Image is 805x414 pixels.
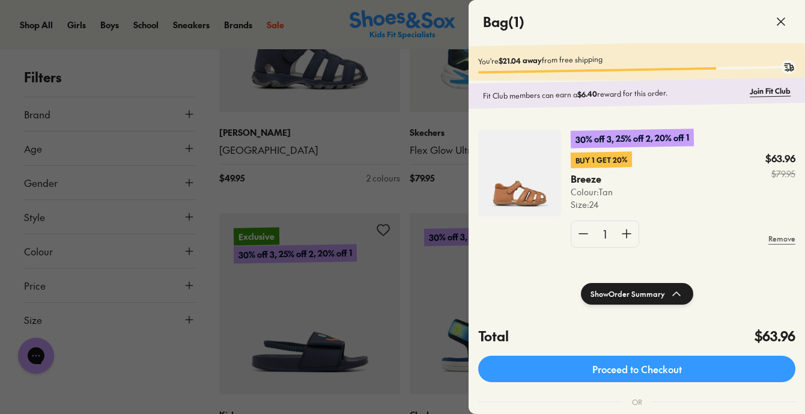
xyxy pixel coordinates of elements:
[755,326,795,346] h4: $63.96
[571,172,620,186] p: Breeze
[581,283,693,305] button: ShowOrder Summary
[571,151,632,168] p: Buy 1 Get 20%
[478,356,795,382] a: Proceed to Checkout
[750,85,791,97] a: Join Fit Club
[571,198,632,211] p: Size : 24
[571,129,694,148] p: 30% off 3, 25% off 2, 20% off 1
[483,86,745,102] p: Fit Club members can earn a reward for this order.
[6,4,42,40] button: Gorgias live chat
[765,152,795,165] p: $63.96
[765,168,795,180] s: $79.95
[499,55,542,65] b: $21.04 away
[478,326,509,346] h4: Total
[595,221,615,247] div: 1
[483,12,524,32] h4: Bag ( 1 )
[478,130,561,216] img: 4-472949.jpg
[577,89,597,99] b: $6.40
[571,186,632,198] p: Colour: Tan
[478,50,795,66] p: You're from free shipping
